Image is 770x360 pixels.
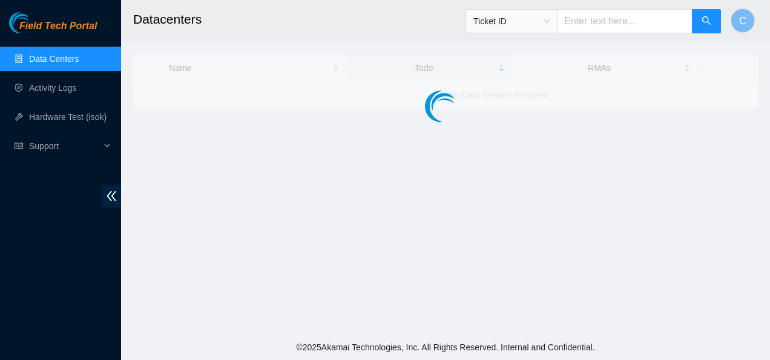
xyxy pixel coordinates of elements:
a: Akamai TechnologiesField Tech Portal [9,22,97,38]
span: double-left [102,185,121,207]
span: C [739,13,746,28]
span: search [702,16,711,27]
input: Enter text here... [557,9,693,33]
a: Activity Logs [29,83,77,93]
button: C [731,8,755,33]
span: read [15,142,23,150]
button: search [692,9,721,33]
a: Hardware Test (isok) [29,112,107,122]
span: Field Tech Portal [19,21,97,32]
a: Data Centers [29,54,79,64]
span: Ticket ID [473,12,550,30]
img: Akamai Technologies [9,12,61,33]
footer: © 2025 Akamai Technologies, Inc. All Rights Reserved. Internal and Confidential. [121,335,770,360]
span: Support [29,134,100,158]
